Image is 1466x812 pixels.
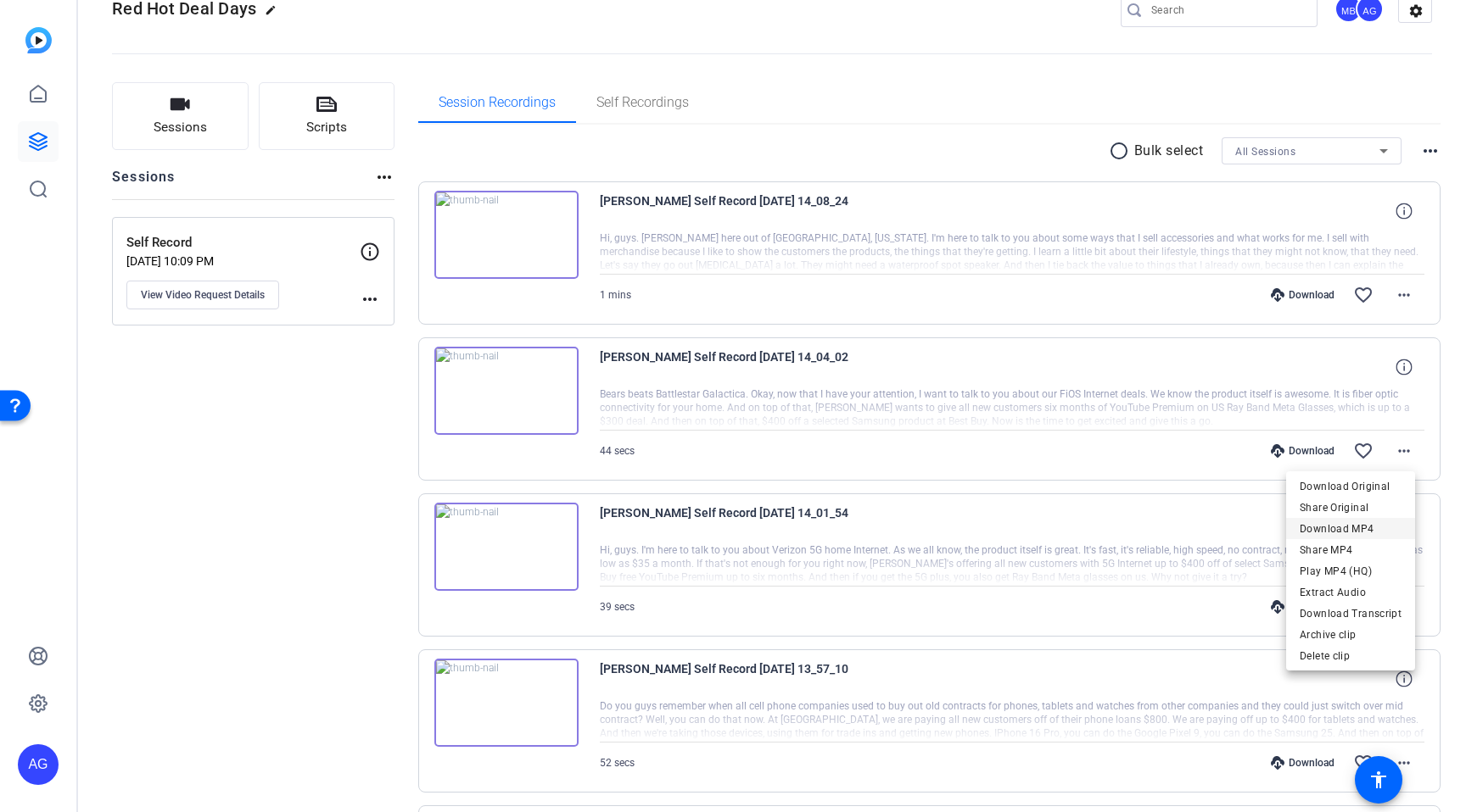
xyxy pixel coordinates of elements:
span: Play MP4 (HQ) [1300,561,1402,581]
span: Extract Audio [1300,582,1402,603]
span: Download MP4 [1300,519,1402,539]
span: Download Original [1300,476,1402,497]
span: Share MP4 [1300,540,1402,560]
span: Share Original [1300,498,1402,518]
span: Archive clip [1300,625,1402,645]
span: Delete clip [1300,646,1402,666]
span: Download Transcript [1300,603,1402,624]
